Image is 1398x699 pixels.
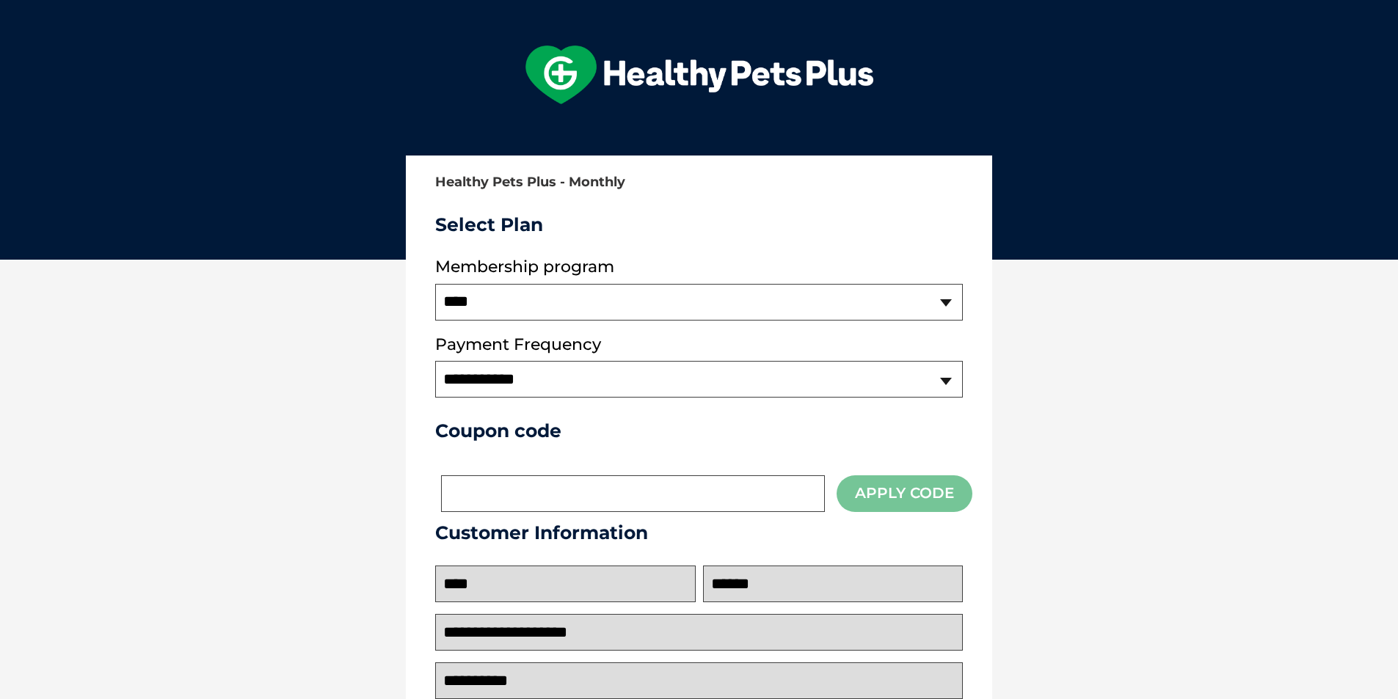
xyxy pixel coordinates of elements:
[525,45,873,104] img: hpp-logo-landscape-green-white.png
[435,175,963,190] h2: Healthy Pets Plus - Monthly
[837,475,972,511] button: Apply Code
[435,257,963,277] label: Membership program
[435,335,601,354] label: Payment Frequency
[435,420,963,442] h3: Coupon code
[435,521,963,544] h3: Customer Information
[435,213,963,235] h3: Select Plan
